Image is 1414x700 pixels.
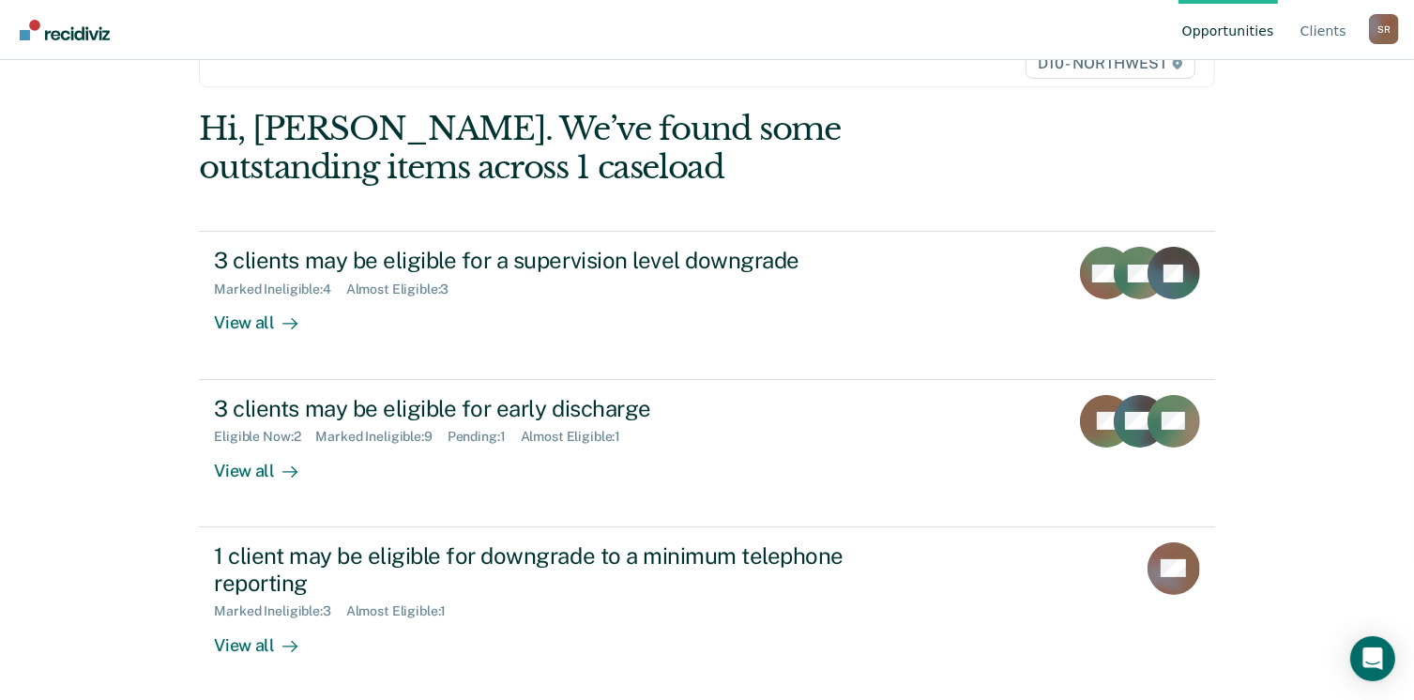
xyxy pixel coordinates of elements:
[199,380,1214,527] a: 3 clients may be eligible for early dischargeEligible Now:2Marked Ineligible:9Pending:1Almost Eli...
[214,247,873,274] div: 3 clients may be eligible for a supervision level downgrade
[346,603,462,619] div: Almost Eligible : 1
[199,110,1011,187] div: Hi, [PERSON_NAME]. We’ve found some outstanding items across 1 caseload
[214,429,315,445] div: Eligible Now : 2
[214,445,319,481] div: View all
[346,282,464,297] div: Almost Eligible : 3
[1369,14,1399,44] div: S R
[214,619,319,656] div: View all
[521,429,636,445] div: Almost Eligible : 1
[315,429,447,445] div: Marked Ineligible : 9
[1350,636,1395,681] div: Open Intercom Messenger
[214,542,873,597] div: 1 client may be eligible for downgrade to a minimum telephone reporting
[20,20,110,40] img: Recidiviz
[448,429,521,445] div: Pending : 1
[1369,14,1399,44] button: Profile dropdown button
[214,603,345,619] div: Marked Ineligible : 3
[214,282,345,297] div: Marked Ineligible : 4
[214,395,873,422] div: 3 clients may be eligible for early discharge
[199,231,1214,379] a: 3 clients may be eligible for a supervision level downgradeMarked Ineligible:4Almost Eligible:3Vi...
[1026,49,1194,79] span: D10 - NORTHWEST
[214,297,319,334] div: View all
